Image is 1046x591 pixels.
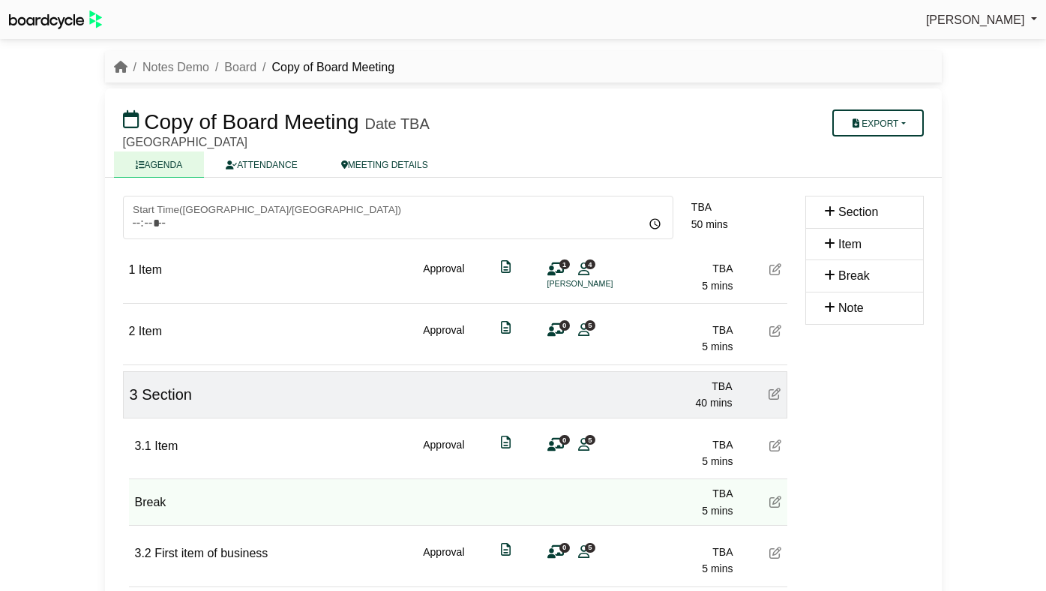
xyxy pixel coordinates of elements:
[204,151,319,178] a: ATTENDANCE
[135,547,151,559] span: 3.2
[585,259,595,269] span: 4
[702,455,733,467] span: 5 mins
[702,505,733,517] span: 5 mins
[130,386,138,403] span: 3
[135,496,166,508] span: Break
[838,301,864,314] span: Note
[702,340,733,352] span: 5 mins
[585,435,595,445] span: 5
[135,439,151,452] span: 3.1
[139,325,162,337] span: Item
[926,13,1025,26] span: [PERSON_NAME]
[695,397,732,409] span: 40 mins
[691,218,728,230] span: 50 mins
[114,151,205,178] a: AGENDA
[832,109,923,136] button: Export
[628,322,733,338] div: TBA
[559,435,570,445] span: 0
[423,544,464,577] div: Approval
[691,199,796,215] div: TBA
[702,562,733,574] span: 5 mins
[628,260,733,277] div: TBA
[142,386,192,403] span: Section
[838,238,862,250] span: Item
[547,277,660,290] li: [PERSON_NAME]
[628,544,733,560] div: TBA
[838,205,878,218] span: Section
[628,485,733,502] div: TBA
[702,280,733,292] span: 5 mins
[423,436,464,470] div: Approval
[628,436,733,453] div: TBA
[585,543,595,553] span: 5
[559,543,570,553] span: 0
[364,115,429,133] div: Date TBA
[926,10,1037,30] a: [PERSON_NAME]
[256,58,394,77] li: Copy of Board Meeting
[319,151,450,178] a: MEETING DETAILS
[585,320,595,330] span: 5
[139,263,162,276] span: Item
[142,61,209,73] a: Notes Demo
[838,269,870,282] span: Break
[154,439,178,452] span: Item
[129,263,136,276] span: 1
[559,259,570,269] span: 1
[154,547,268,559] span: First item of business
[129,325,136,337] span: 2
[144,110,358,133] span: Copy of Board Meeting
[123,136,248,148] span: [GEOGRAPHIC_DATA]
[423,322,464,355] div: Approval
[559,320,570,330] span: 0
[224,61,256,73] a: Board
[423,260,464,294] div: Approval
[114,58,395,77] nav: breadcrumb
[628,378,733,394] div: TBA
[9,10,102,29] img: BoardcycleBlackGreen-aaafeed430059cb809a45853b8cf6d952af9d84e6e89e1f1685b34bfd5cb7d64.svg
